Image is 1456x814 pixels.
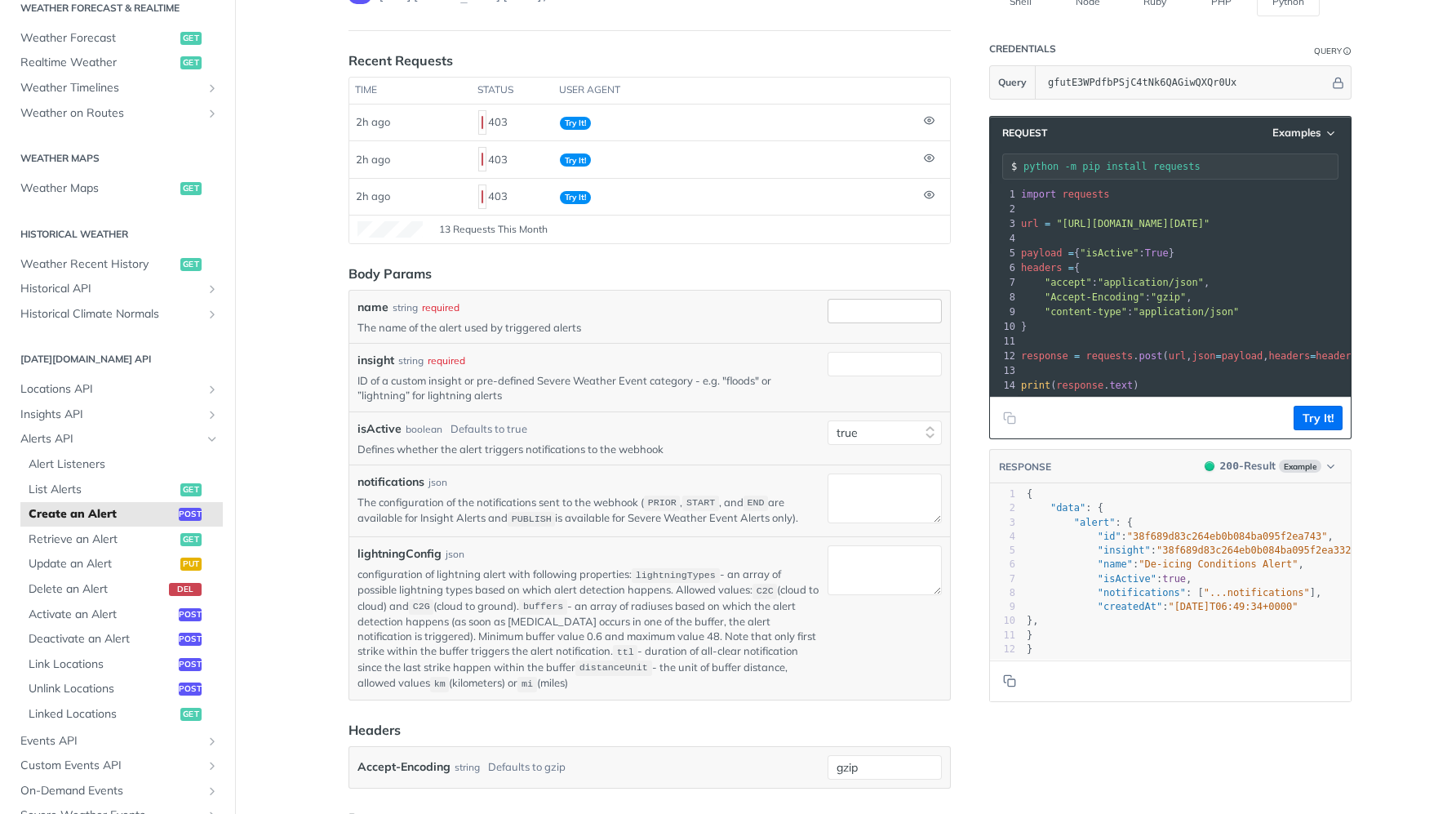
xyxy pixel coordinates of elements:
[998,459,1052,475] button: RESPONSE
[20,502,223,527] a: Create an Alertpost
[29,656,175,673] span: Link Locations
[990,586,1015,600] div: 8
[617,647,634,658] span: ttl
[990,530,1015,544] div: 4
[1098,545,1151,556] span: "insight"
[393,300,418,315] div: string
[206,735,219,748] button: Show subpages for Events API
[12,427,223,451] a: Alerts APIHide subpages for Alerts API
[180,558,202,571] span: put
[1098,601,1162,612] span: "createdAt"
[20,80,202,96] span: Weather Timelines
[1205,461,1214,471] span: 200
[1222,350,1263,362] span: payload
[20,105,202,122] span: Weather on Routes
[1021,247,1063,259] span: payload
[1294,406,1343,430] button: Try It!
[1027,573,1192,585] span: : ,
[20,733,202,750] span: Events API
[20,55,176,71] span: Realtime Weather
[1021,380,1139,391] span: ( . )
[20,577,223,602] a: Delete an Alertdel
[357,755,451,779] label: Accept-Encoding
[482,116,483,129] span: 403
[1021,247,1174,259] span: { : }
[1098,531,1121,542] span: "id"
[357,567,821,692] p: configuration of lightning alert with following properties: - an array of possible lightning type...
[1316,350,1357,362] span: headers
[1045,218,1050,229] span: =
[1267,125,1343,141] button: Examples
[206,383,219,396] button: Show subpages for Locations API
[446,547,464,562] div: json
[478,145,547,173] div: 403
[990,487,1015,501] div: 1
[1027,629,1032,641] span: }
[1074,350,1080,362] span: =
[1098,587,1186,598] span: "notifications"
[1086,350,1134,362] span: requests
[12,377,223,402] a: Locations APIShow subpages for Locations API
[478,109,547,136] div: 403
[1021,380,1050,391] span: print
[1021,262,1063,274] span: headers
[1021,350,1363,362] span: . ( , , )
[1021,291,1192,303] span: : ,
[179,633,202,646] span: post
[1145,247,1169,259] span: True
[998,75,1027,90] span: Query
[12,779,223,803] a: On-Demand EventsShow subpages for On-Demand Events
[990,187,1018,202] div: 1
[1027,615,1038,626] span: },
[29,631,175,647] span: Deactivate an Alert
[20,627,223,652] a: Deactivate an Alertpost
[1021,321,1027,332] span: }
[990,629,1015,643] div: 11
[1098,558,1133,570] span: "name"
[1314,45,1342,57] div: Query
[20,256,176,273] span: Weather Recent History
[413,602,430,613] span: C2G
[12,227,223,242] h2: Historical Weather
[488,755,566,779] div: Defaults to gzip
[998,406,1021,430] button: Copy to clipboard
[990,334,1018,349] div: 11
[12,252,223,277] a: Weather Recent Historyget
[990,378,1018,393] div: 14
[1040,66,1329,99] input: apikey
[357,299,388,316] label: name
[990,558,1015,572] div: 6
[990,643,1015,656] div: 12
[636,570,716,581] span: lightningTypes
[1045,277,1092,288] span: "accept"
[553,78,917,104] th: user agent
[1027,601,1298,612] span: :
[356,153,390,166] span: 2h ago
[1220,458,1276,474] div: - Result
[20,281,202,297] span: Historical API
[1310,350,1316,362] span: =
[356,189,390,202] span: 2h ago
[1192,350,1216,362] span: json
[12,151,223,166] h2: Weather Maps
[1220,460,1239,472] span: 200
[1050,502,1085,514] span: "data"
[990,275,1018,290] div: 7
[522,678,533,690] span: mi
[523,602,563,613] span: buffers
[990,260,1018,275] div: 6
[1279,460,1321,473] span: Example
[990,349,1018,363] div: 12
[990,516,1015,530] div: 3
[1068,247,1074,259] span: =
[439,222,548,237] span: 13 Requests This Month
[990,202,1018,216] div: 2
[990,319,1018,334] div: 10
[560,153,591,167] span: Try It!
[29,482,176,498] span: List Alerts
[20,652,223,677] a: Link Locationspost
[12,101,223,126] a: Weather on RoutesShow subpages for Weather on Routes
[1068,262,1074,274] span: =
[990,305,1018,319] div: 9
[1098,573,1156,585] span: "isActive"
